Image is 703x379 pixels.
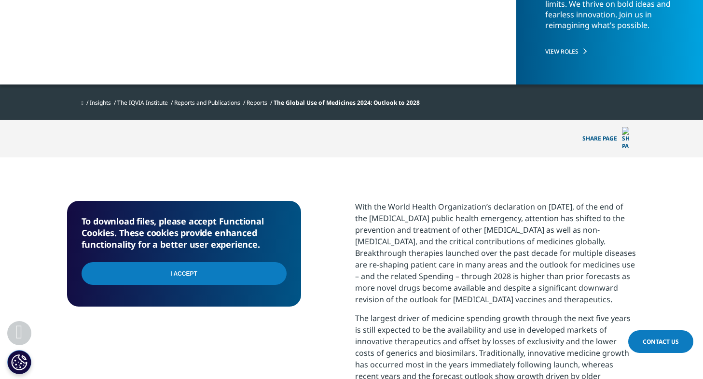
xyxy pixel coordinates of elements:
a: The IQVIA Institute [117,98,168,107]
a: Reports and Publications [174,98,240,107]
a: Reports [247,98,267,107]
span: Contact Us [643,337,679,346]
a: Insights [90,98,111,107]
a: Contact Us [628,330,693,353]
p: Share PAGE [575,120,636,157]
input: I Accept [82,262,287,285]
span: The Global Use of Medicines 2024: Outlook to 2028 [274,98,420,107]
p: With the World Health Organization’s declaration on [DATE], of the end of the [MEDICAL_DATA] publ... [355,201,636,312]
a: VIEW ROLES [545,47,673,56]
h5: To download files, please accept Functional Cookies. These cookies provide enhanced functionality... [82,215,287,250]
button: Cookie 设置 [7,350,31,374]
img: Share PAGE [622,127,629,150]
button: Share PAGEShare PAGE [575,120,636,157]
